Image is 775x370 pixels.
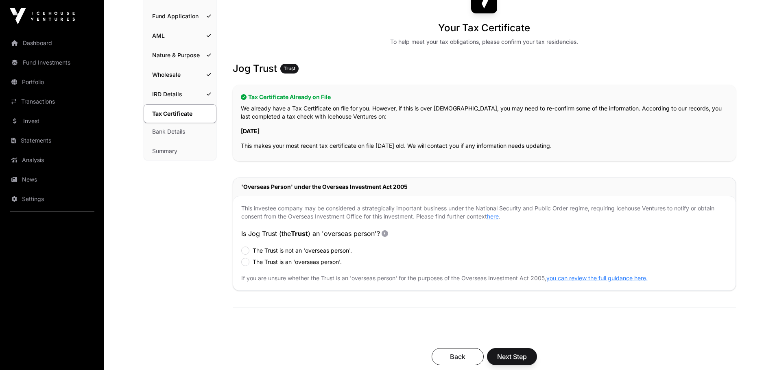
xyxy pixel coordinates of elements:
img: Icehouse Ventures Logo [10,8,75,24]
a: Statements [7,132,98,149]
a: Invest [7,112,98,130]
p: Is Jog Trust (the ) an 'overseas person'? [241,229,727,238]
a: News [7,171,98,188]
a: Wholesale [144,66,216,84]
button: Next Step [487,348,537,365]
a: Transactions [7,93,98,110]
span: Trust [291,229,308,238]
a: Dashboard [7,34,98,52]
a: Analysis [7,151,98,169]
p: If you are unsure whether the Trust is an 'overseas person' for the purposes of the Overseas Inve... [241,274,727,282]
p: This makes your most recent tax certificate on file [DATE] old. We will contact you if any inform... [241,142,728,150]
span: Back [442,352,474,361]
a: Bank Details [144,123,216,141]
a: Fund Investments [7,54,98,71]
a: Summary [144,142,216,160]
h2: Tax Certificate Already on File [241,93,728,101]
iframe: Chat Widget [734,331,775,370]
label: The Trust is not an 'overseas person'. [253,247,352,255]
a: Portfolio [7,73,98,91]
a: Fund Application [144,7,216,25]
a: IRD Details [144,85,216,103]
p: This investee company may be considered a strategically important business under the National Sec... [241,204,727,221]
h3: Jog Trust [233,62,736,75]
div: To help meet your tax obligations, please confirm your tax residencies. [390,38,578,46]
h1: Your Tax Certificate [438,22,530,35]
a: Nature & Purpose [144,46,216,64]
a: Settings [7,190,98,208]
h2: 'Overseas Person' under the Overseas Investment Act 2005 [241,183,727,191]
a: Tax Certificate [144,104,216,123]
a: here [487,213,499,220]
span: Trust [284,65,295,72]
span: Next Step [497,352,527,361]
a: you can review the full guidance here. [546,275,648,281]
label: The Trust is an 'overseas person'. [253,258,342,266]
button: Back [432,348,484,365]
a: AML [144,27,216,45]
p: We already have a Tax Certificate on file for you. However, if this is over [DEMOGRAPHIC_DATA], y... [241,104,728,121]
p: [DATE] [241,127,728,135]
